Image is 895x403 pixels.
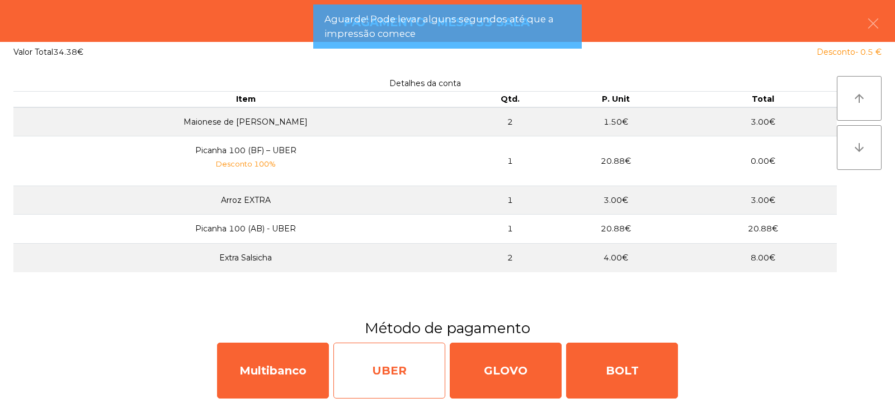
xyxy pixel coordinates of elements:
td: 0.00€ [690,136,837,186]
i: arrow_upward [852,92,866,105]
td: 1 [478,186,543,215]
div: BOLT [566,343,678,399]
td: 1.50€ [542,107,689,136]
span: Valor Total [13,47,53,57]
td: 3.00€ [690,107,837,136]
td: Picanha 100 (AB) - UBER [13,215,478,244]
div: Multibanco [217,343,329,399]
td: 8.00€ [690,243,837,272]
div: UBER [333,343,445,399]
td: Picanha 100 (BF) – UBER [13,136,478,186]
td: 1 [478,215,543,244]
td: 20.88€ [690,215,837,244]
td: 20.88€ [542,215,689,244]
th: Total [690,92,837,107]
td: Arroz EXTRA [13,186,478,215]
span: - 0.5 € [855,47,882,57]
th: P. Unit [542,92,689,107]
button: arrow_downward [837,125,882,170]
th: Item [13,92,478,107]
td: 4.00€ [542,243,689,272]
span: 34.38€ [53,47,83,57]
div: GLOVO [450,343,562,399]
p: Desconto 100% [20,158,472,170]
td: 1 [478,136,543,186]
i: arrow_downward [852,141,866,154]
td: Extra Salsicha [13,243,478,272]
div: Desconto [817,46,882,58]
span: Detalhes da conta [389,78,461,88]
span: Aguarde! Pode levar alguns segundos até que a impressão comece [324,12,571,40]
h3: Método de pagamento [8,318,887,338]
td: 20.88€ [542,136,689,186]
th: Qtd. [478,92,543,107]
td: 3.00€ [542,186,689,215]
button: arrow_upward [837,76,882,121]
td: 2 [478,243,543,272]
td: 2 [478,107,543,136]
td: Maionese de [PERSON_NAME] [13,107,478,136]
td: 3.00€ [690,186,837,215]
